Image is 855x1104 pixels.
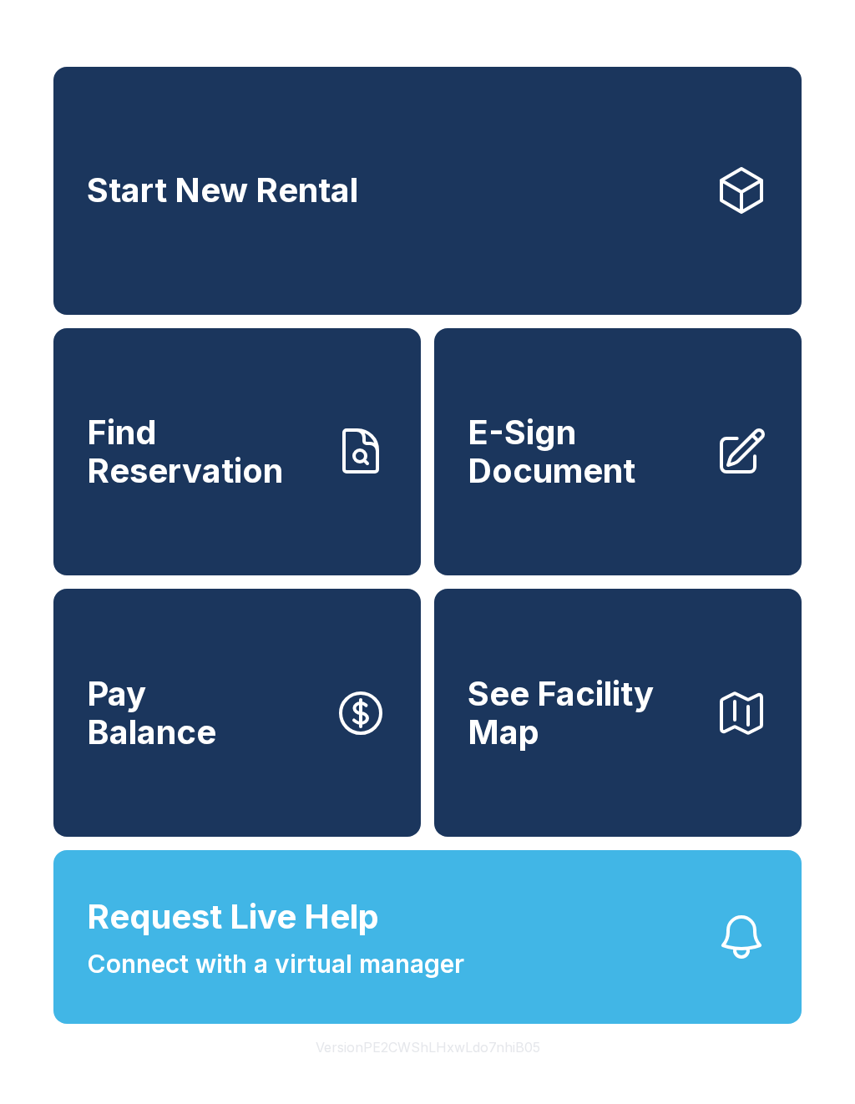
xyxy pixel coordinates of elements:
[434,328,802,576] a: E-Sign Document
[468,413,701,489] span: E-Sign Document
[53,67,802,315] a: Start New Rental
[468,675,701,751] span: See Facility Map
[302,1024,554,1071] button: VersionPE2CWShLHxwLdo7nhiB05
[87,892,379,942] span: Request Live Help
[53,850,802,1024] button: Request Live HelpConnect with a virtual manager
[53,328,421,576] a: Find Reservation
[53,589,421,837] a: PayBalance
[87,675,216,751] span: Pay Balance
[434,589,802,837] button: See Facility Map
[87,171,358,210] span: Start New Rental
[87,945,464,983] span: Connect with a virtual manager
[87,413,321,489] span: Find Reservation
